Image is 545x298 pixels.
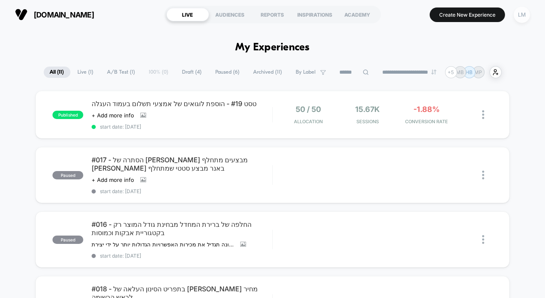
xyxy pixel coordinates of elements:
span: Archived ( 11 ) [247,67,289,78]
h1: My Experiences [235,42,310,54]
span: paused [52,171,83,179]
p: MP [475,69,483,75]
button: [DOMAIN_NAME] [12,8,97,21]
div: REPORTS [251,8,294,21]
p: HB [466,69,473,75]
div: ACADEMY [336,8,379,21]
span: ההשערה שלנו: שינוי סדר הצגת אפשרויות המחיר כך שהאופציה השנייה תהיה הראשונה תגדיל את מכירות האפשרו... [92,241,234,248]
span: A/B Test ( 1 ) [101,67,142,78]
img: close [482,235,484,244]
button: Create New Experience [430,7,505,22]
span: By Label [296,69,316,75]
span: start date: [DATE] [92,188,272,194]
span: Draft ( 4 ) [176,67,208,78]
img: Visually logo [15,8,27,21]
div: INSPIRATIONS [294,8,336,21]
p: MB [456,69,464,75]
div: LM [514,7,530,23]
span: #016 - החלפה של ברירת המחדל מבחינת גודל המוצר רק בקטגוריית אבקות וכמוסות [92,220,272,237]
span: + Add more info [92,112,134,119]
img: close [482,110,484,119]
span: [DOMAIN_NAME] [34,10,94,19]
button: LM [511,6,533,23]
span: Paused ( 6 ) [209,67,246,78]
span: start date: [DATE] [92,124,272,130]
span: published [52,111,83,119]
span: Allocation [294,119,323,124]
span: CONVERSION RATE [399,119,454,124]
span: paused [52,236,83,244]
div: LIVE [167,8,209,21]
span: Sessions [340,119,395,124]
span: 50 / 50 [296,105,321,114]
span: All ( 11 ) [44,67,70,78]
span: #017 - הסתרה של [PERSON_NAME] מבצעים מתחלף [PERSON_NAME] באנר מבצע סטטי שמתחלף [92,156,272,172]
div: AUDIENCES [209,8,251,21]
span: start date: [DATE] [92,253,272,259]
img: close [482,171,484,179]
span: 15.67k [355,105,380,114]
img: end [431,70,436,74]
span: -1.88% [413,105,440,114]
div: + 5 [445,66,457,78]
span: טסט #19 - הוספת לוגואים של אמצעי תשלום בעמוד העגלה [92,99,272,108]
span: + Add more info [92,176,134,183]
span: Live ( 1 ) [72,67,100,78]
